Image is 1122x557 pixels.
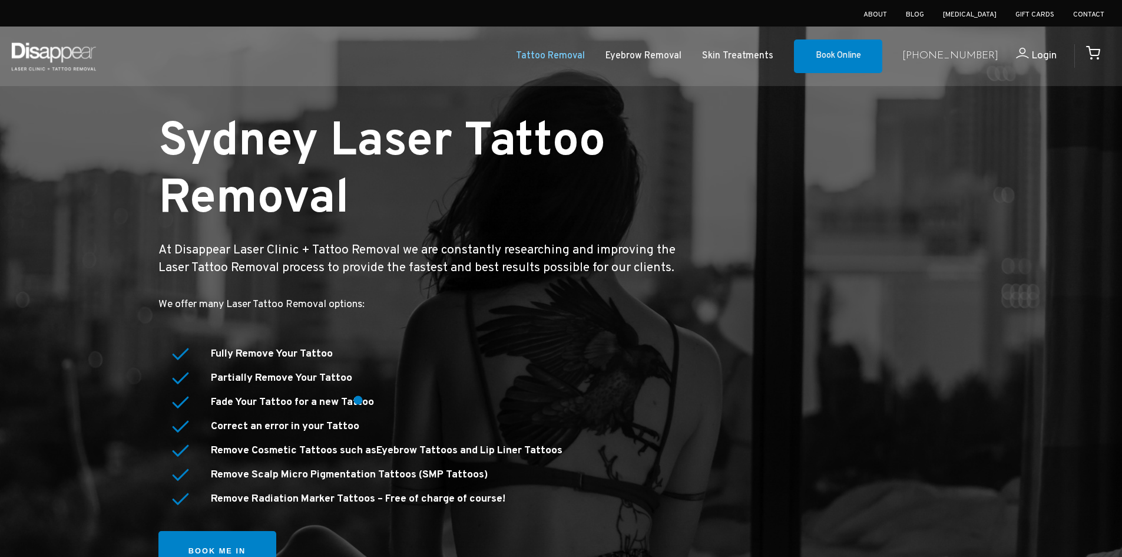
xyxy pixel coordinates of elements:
strong: Fully Remove Your Tattoo [211,347,333,361]
big: At Disappear Laser Clinic + Tattoo Removal we are constantly researching and improving the Laser ... [158,242,676,276]
a: About [863,10,887,19]
strong: Partially Remove Your Tattoo [211,371,352,385]
img: Disappear - Laser Clinic and Tattoo Removal Services in Sydney, Australia [9,35,98,77]
strong: Correct an error in your Tattoo [211,420,359,433]
a: Remove Scalp Micro Pigmentation Tattoos (SMP Tattoos) [211,468,488,482]
span: Login [1031,49,1057,62]
strong: Remove Cosmetic Tattoos such as [211,444,562,457]
a: [MEDICAL_DATA] [943,10,997,19]
a: Gift Cards [1015,10,1054,19]
a: Eyebrow Tattoos and Lip Liner Tattoos [376,444,562,457]
a: Tattoo Removal [516,48,585,65]
a: Contact [1073,10,1104,19]
a: Eyebrow Removal [605,48,681,65]
small: Sydney Laser Tattoo Removal [158,113,605,230]
a: Remove Radiation Marker Tattoos – Free of charge of course! [211,492,505,506]
p: We offer many Laser Tattoo Removal options: [158,296,693,314]
a: Login [998,48,1057,65]
a: Book Online [794,39,882,74]
a: Skin Treatments [702,48,773,65]
a: Blog [906,10,924,19]
strong: Fade Your Tattoo for a new Tattoo [211,395,374,409]
a: [PHONE_NUMBER] [902,48,998,65]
